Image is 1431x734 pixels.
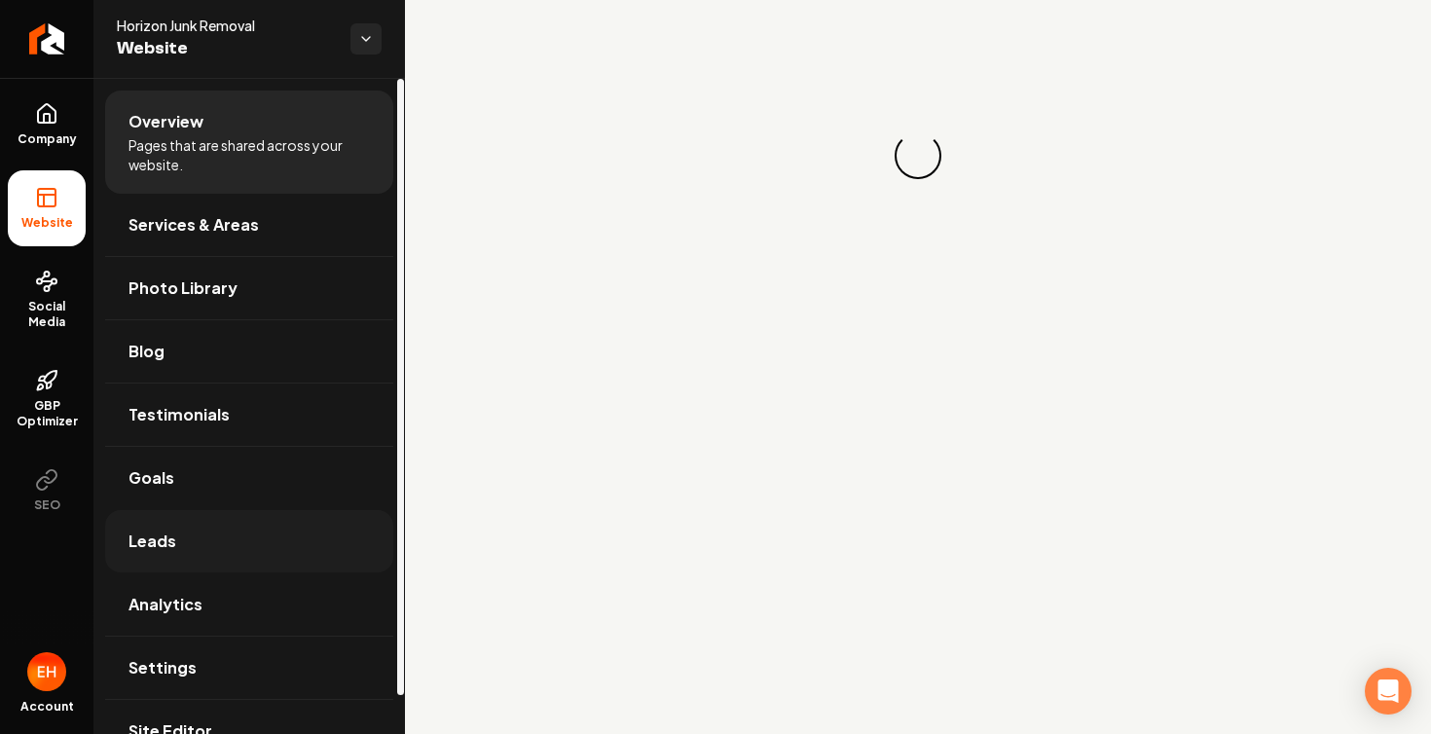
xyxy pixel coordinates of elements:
[105,573,393,636] a: Analytics
[20,699,74,715] span: Account
[105,320,393,383] a: Blog
[895,132,941,179] div: Loading
[10,131,85,147] span: Company
[8,398,86,429] span: GBP Optimizer
[128,403,230,426] span: Testimonials
[117,16,335,35] span: Horizon Junk Removal
[26,497,68,513] span: SEO
[128,530,176,553] span: Leads
[14,215,81,231] span: Website
[8,453,86,529] button: SEO
[128,593,202,616] span: Analytics
[105,637,393,699] a: Settings
[1365,668,1412,715] div: Open Intercom Messenger
[128,466,174,490] span: Goals
[128,656,197,679] span: Settings
[128,110,203,133] span: Overview
[105,510,393,572] a: Leads
[105,194,393,256] a: Services & Areas
[128,340,165,363] span: Blog
[27,652,66,691] img: Eric Hernandez
[105,257,393,319] a: Photo Library
[105,384,393,446] a: Testimonials
[29,23,65,55] img: Rebolt Logo
[8,254,86,346] a: Social Media
[128,135,370,174] span: Pages that are shared across your website.
[117,35,335,62] span: Website
[128,276,238,300] span: Photo Library
[27,652,66,691] button: Open user button
[8,87,86,163] a: Company
[8,299,86,330] span: Social Media
[8,353,86,445] a: GBP Optimizer
[128,213,259,237] span: Services & Areas
[105,447,393,509] a: Goals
